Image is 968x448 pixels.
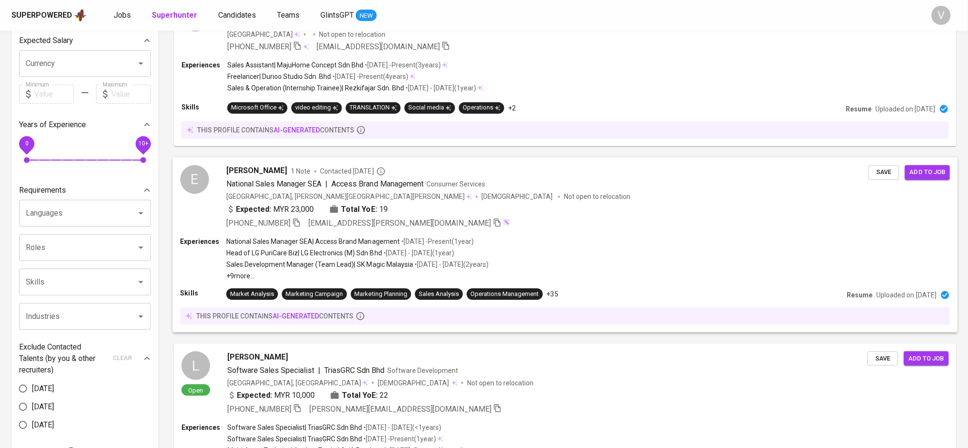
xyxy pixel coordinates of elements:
svg: By Malaysia recruiter [376,166,386,176]
p: • [DATE] - Present ( 4 years ) [331,72,408,81]
button: Open [134,207,148,220]
a: Superhunter [152,10,199,22]
span: 19 [379,203,388,215]
b: Superhunter [152,11,197,20]
div: Exclude Contacted Talents (by you & other recruiters)clear [19,341,151,376]
span: Teams [277,11,299,20]
div: L [181,351,210,380]
div: Marketing Campaign [286,290,343,299]
p: Experiences [181,60,227,70]
div: Social media [408,103,451,112]
span: [DATE] [32,383,54,394]
span: [DEMOGRAPHIC_DATA] [481,192,554,201]
span: Software Development [387,367,458,374]
button: Save [868,351,898,366]
span: [PERSON_NAME] [227,351,288,363]
div: MYR 10,000 [227,390,315,401]
input: Value [34,85,74,104]
p: +35 [547,289,558,299]
a: GlintsGPT NEW [320,10,377,22]
span: [DATE] [32,419,54,431]
p: +9 more ... [226,271,489,281]
span: Save [872,353,894,364]
p: National Sales Manager SEA | Access Brand Management [226,237,400,246]
b: Expected: [237,390,272,401]
button: Open [134,275,148,289]
p: +2 [508,103,516,113]
a: Jobs [114,10,133,22]
p: Years of Experience [19,119,86,131]
span: Open [185,386,207,394]
button: Add to job [904,351,949,366]
p: Sales Development Manager (Team Lead) | SK Magic Malaysia [226,260,413,269]
button: Open [134,241,148,254]
p: • [DATE] - [DATE] ( <1 years ) [362,423,441,432]
p: Experiences [181,237,226,246]
p: Experiences [181,423,227,432]
p: this profile contains contents [196,311,354,321]
a: Teams [277,10,301,22]
span: [DATE] [32,401,54,413]
div: E [181,165,209,194]
p: Software Sales Specialist | TriasGRC Sdn Bhd [227,434,362,444]
p: Head of LG PuriCare Biz | LG Electronics (M) Sdn Bhd [226,248,382,258]
p: Skills [181,288,226,298]
button: Open [134,310,148,323]
span: | [318,365,320,376]
span: Jobs [114,11,131,20]
span: [PHONE_NUMBER] [226,218,290,227]
span: TriasGRC Sdn Bhd [324,366,384,375]
span: 10+ [138,140,148,147]
p: Uploaded on [DATE] [877,290,936,300]
div: Operations Management [470,290,539,299]
span: Candidates [218,11,256,20]
a: Candidates [218,10,258,22]
p: • [DATE] - [DATE] ( 1 year ) [382,248,454,258]
button: Add to job [905,165,950,180]
p: Resume [846,104,872,114]
span: Save [873,167,894,178]
span: Add to job [909,353,944,364]
p: Uploaded on [DATE] [876,104,936,114]
span: | [325,178,328,190]
input: Value [111,85,151,104]
div: [GEOGRAPHIC_DATA], [GEOGRAPHIC_DATA] [227,378,368,388]
span: AI-generated [274,126,320,134]
div: Years of Experience [19,115,151,134]
p: • [DATE] - [DATE] ( 1 year ) [404,83,476,93]
div: Microsoft Office [231,103,284,112]
div: [GEOGRAPHIC_DATA] [227,30,300,39]
span: GlintsGPT [320,11,354,20]
img: app logo [74,8,87,22]
span: [EMAIL_ADDRESS][PERSON_NAME][DOMAIN_NAME] [308,218,491,227]
p: • [DATE] - Present ( 3 years ) [363,60,441,70]
span: [PERSON_NAME][EMAIL_ADDRESS][DOMAIN_NAME] [309,404,491,414]
p: Expected Salary [19,35,73,46]
p: • [DATE] - Present ( 1 year ) [400,237,474,246]
span: Contacted [DATE] [320,166,385,176]
span: 1 Note [291,166,310,176]
p: Not open to relocation [467,378,533,388]
p: this profile contains contents [197,125,354,135]
a: Superpoweredapp logo [11,8,87,22]
div: Sales Analysis [419,290,459,299]
span: 22 [380,390,388,401]
p: Not open to relocation [564,192,630,201]
div: MYR 23,000 [226,203,314,215]
div: Operations [463,103,500,112]
span: [PHONE_NUMBER] [227,404,291,414]
p: Not open to relocation [319,30,385,39]
p: Sales Assistant | MajuHome Concept Sdn Bhd [227,60,363,70]
p: • [DATE] - [DATE] ( 2 years ) [413,260,489,269]
p: Resume [847,290,873,300]
span: [EMAIL_ADDRESS][DOMAIN_NAME] [317,42,440,51]
button: Open [134,57,148,70]
div: Market Analysis [230,290,274,299]
span: National Sales Manager SEA [226,179,322,188]
div: [GEOGRAPHIC_DATA], [PERSON_NAME][GEOGRAPHIC_DATA][PERSON_NAME] [226,192,472,201]
p: Software Sales Specialist | TriasGRC Sdn Bhd [227,423,362,432]
b: Total YoE: [342,390,378,401]
div: Marketing Planning [355,290,407,299]
span: Access Brand Management [332,179,424,188]
span: Software Sales Specialist [227,366,314,375]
